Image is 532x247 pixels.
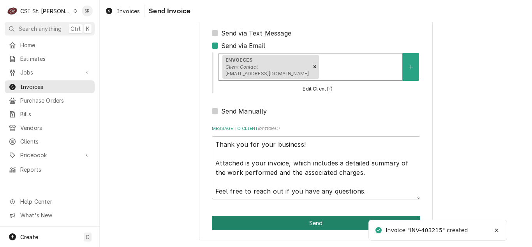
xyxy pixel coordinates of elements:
[20,137,91,146] span: Clients
[5,52,95,65] a: Estimates
[5,80,95,93] a: Invoices
[20,124,91,132] span: Vendors
[310,55,319,79] div: Remove [object Object]
[82,5,93,16] div: SR
[86,25,90,33] span: K
[20,197,90,206] span: Help Center
[5,121,95,134] a: Vendors
[225,71,309,76] span: [EMAIL_ADDRESS][DOMAIN_NAME]
[386,226,469,235] div: Invoice "INV-403215" created
[146,6,190,16] span: Send Invoice
[117,7,140,15] span: Invoices
[212,18,420,116] div: Delivery Methods
[5,209,95,222] a: Go to What's New
[7,5,18,16] div: CSI St. Louis's Avatar
[5,108,95,121] a: Bills
[20,7,71,15] div: CSI St. [PERSON_NAME]
[5,39,95,52] a: Home
[409,64,413,70] svg: Create New Contact
[102,5,143,18] a: Invoices
[5,163,95,176] a: Reports
[86,233,90,241] span: C
[403,53,419,81] button: Create New Contact
[20,68,79,76] span: Jobs
[221,28,291,38] label: Send via Text Message
[20,96,91,105] span: Purchase Orders
[225,57,252,63] strong: INVOICES
[212,216,420,230] div: Button Group Row
[212,126,420,132] label: Message to Client
[5,94,95,107] a: Purchase Orders
[221,41,265,50] label: Send via Email
[20,110,91,118] span: Bills
[20,151,79,159] span: Pricebook
[20,211,90,219] span: What's New
[20,83,91,91] span: Invoices
[212,126,420,199] div: Message to Client
[70,25,81,33] span: Ctrl
[212,216,420,230] div: Button Group
[20,165,91,174] span: Reports
[301,84,335,94] button: Edit Client
[20,41,91,49] span: Home
[225,64,258,70] em: Client Contact
[221,107,267,116] label: Send Manually
[5,135,95,148] a: Clients
[19,25,62,33] span: Search anything
[20,234,38,240] span: Create
[5,195,95,208] a: Go to Help Center
[258,126,280,131] span: ( optional )
[82,5,93,16] div: Stephani Roth's Avatar
[20,55,91,63] span: Estimates
[212,216,420,230] button: Send
[5,149,95,162] a: Go to Pricebook
[212,136,420,199] textarea: Thank you for your business! Attached is your invoice, which includes a detailed summary of the w...
[7,5,18,16] div: C
[5,66,95,79] a: Go to Jobs
[5,22,95,36] button: Search anythingCtrlK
